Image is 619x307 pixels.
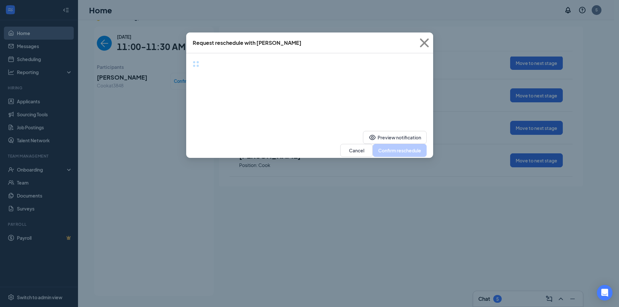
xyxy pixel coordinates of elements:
[416,32,433,53] button: Close
[363,131,427,144] button: EyePreview notification
[416,34,433,52] svg: Cross
[373,144,427,157] button: Confirm reschedule
[597,285,613,301] div: Open Intercom Messenger
[340,144,373,157] button: Cancel
[368,134,376,141] svg: Eye
[193,39,302,46] div: Request reschedule with [PERSON_NAME]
